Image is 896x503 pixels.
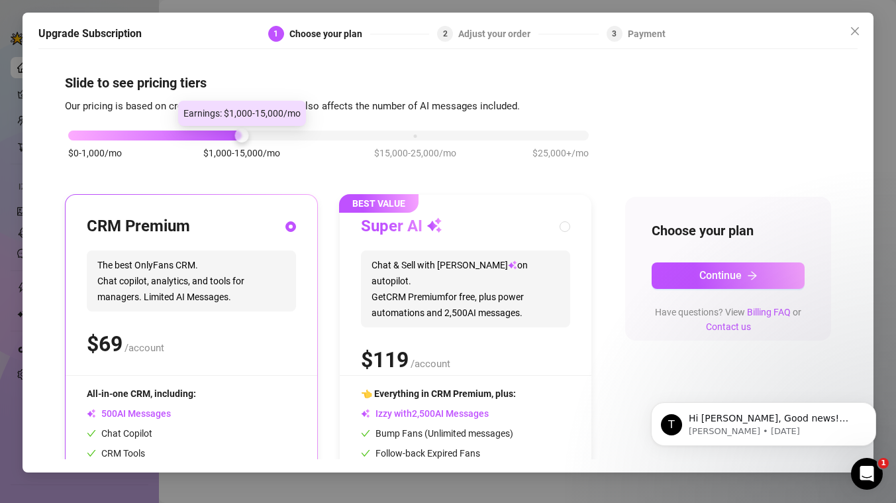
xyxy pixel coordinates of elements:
[361,449,370,458] span: check
[361,388,516,399] span: 👈 Everything in CRM Premium, plus:
[361,347,409,372] span: $
[652,262,805,289] button: Continuearrow-right
[68,146,122,160] span: $0-1,000/mo
[631,374,896,467] iframe: Intercom notifications message
[844,21,866,42] button: Close
[87,251,296,311] span: The best OnlyFans CRM. Chat copilot, analytics, and tools for managers. Limited AI Messages.
[65,74,831,92] h4: Slide to see pricing tiers
[274,29,278,38] span: 1
[87,331,123,357] span: $
[361,428,513,439] span: Bump Fans (Unlimited messages)
[124,342,164,354] span: /account
[87,429,96,438] span: check
[747,307,791,317] a: Billing FAQ
[747,270,758,281] span: arrow-right
[458,26,538,42] div: Adjust your order
[699,269,742,282] span: Continue
[87,448,145,459] span: CRM Tools
[87,449,96,458] span: check
[374,146,456,160] span: $15,000-25,000/mo
[178,101,306,126] div: Earnings: $1,000-15,000/mo
[612,29,617,38] span: 3
[289,26,370,42] div: Choose your plan
[655,307,801,332] span: Have questions? View or
[203,146,280,160] span: $1,000-15,000/mo
[443,29,448,38] span: 2
[411,358,450,370] span: /account
[878,458,889,469] span: 1
[87,216,190,237] h3: CRM Premium
[532,146,589,160] span: $25,000+/mo
[339,194,419,213] span: BEST VALUE
[361,429,370,438] span: check
[706,321,751,332] a: Contact us
[361,448,480,459] span: Follow-back Expired Fans
[844,26,866,36] span: Close
[65,100,520,112] span: Our pricing is based on creator's monthly earnings. It also affects the number of AI messages inc...
[361,251,570,327] span: Chat & Sell with [PERSON_NAME] on autopilot. Get CRM Premium for free, plus power automations and...
[38,26,142,42] h5: Upgrade Subscription
[361,216,442,237] h3: Super AI
[361,408,489,419] span: Izzy with AI Messages
[87,428,152,439] span: Chat Copilot
[851,458,883,490] iframe: Intercom live chat
[652,221,805,240] h4: Choose your plan
[850,26,860,36] span: close
[628,26,666,42] div: Payment
[87,388,196,399] span: All-in-one CRM, including:
[87,408,171,419] span: AI Messages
